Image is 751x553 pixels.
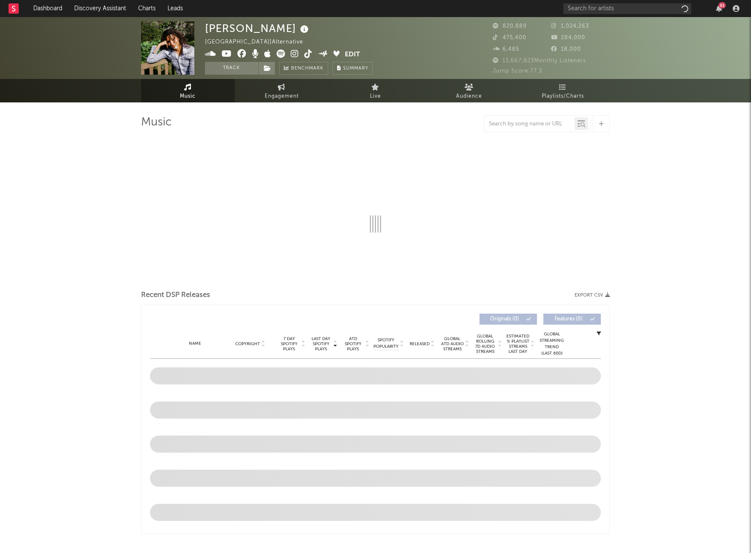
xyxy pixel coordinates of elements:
[235,341,260,346] span: Copyright
[493,58,586,64] span: 13,667,923 Monthly Listeners
[485,317,524,322] span: Originals ( 0 )
[493,35,526,41] span: 475,400
[563,3,691,14] input: Search for artists
[543,314,601,325] button: Features(0)
[345,49,361,60] button: Edit
[141,79,235,102] a: Music
[167,341,223,347] div: Name
[456,91,482,102] span: Audience
[493,47,519,52] span: 6,485
[552,23,589,29] span: 1,024,263
[516,79,610,102] a: Playlists/Charts
[291,64,324,74] span: Benchmark
[422,79,516,102] a: Audience
[205,21,311,35] div: [PERSON_NAME]
[180,91,196,102] span: Music
[329,79,422,102] a: Live
[493,23,527,29] span: 820,889
[549,317,588,322] span: Features ( 0 )
[575,293,610,298] button: Export CSV
[716,5,722,12] button: 81
[552,47,581,52] span: 18,000
[278,336,300,352] span: 7 Day Spotify Plays
[370,91,381,102] span: Live
[205,37,313,47] div: [GEOGRAPHIC_DATA] | Alternative
[374,337,399,350] span: Spotify Popularity
[332,62,373,75] button: Summary
[205,62,258,75] button: Track
[265,91,299,102] span: Engagement
[279,62,328,75] a: Benchmark
[474,334,497,354] span: Global Rolling 7D Audio Streams
[552,35,586,41] span: 284,000
[343,66,368,71] span: Summary
[479,314,537,325] button: Originals(0)
[539,331,565,357] div: Global Streaming Trend (Last 60D)
[441,336,464,352] span: Global ATD Audio Streams
[542,91,584,102] span: Playlists/Charts
[141,290,210,300] span: Recent DSP Releases
[235,79,329,102] a: Engagement
[506,334,530,354] span: Estimated % Playlist Streams Last Day
[485,121,575,128] input: Search by song name or URL
[719,2,726,9] div: 81
[493,68,542,74] span: Jump Score: 77.3
[310,336,332,352] span: Last Day Spotify Plays
[342,336,364,352] span: ATD Spotify Plays
[410,341,430,346] span: Released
